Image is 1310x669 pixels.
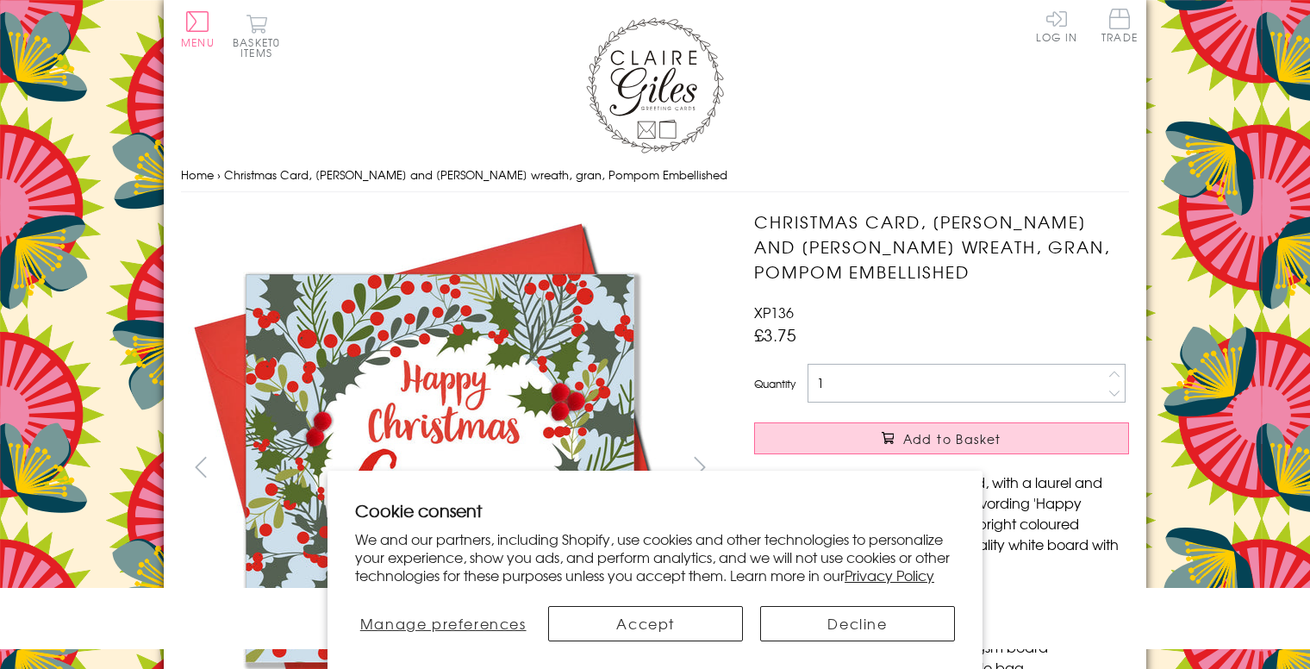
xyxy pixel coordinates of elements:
[181,11,215,47] button: Menu
[754,302,794,322] span: XP136
[754,322,796,347] span: £3.75
[586,17,724,153] img: Claire Giles Greetings Cards
[845,565,934,585] a: Privacy Policy
[360,613,527,634] span: Manage preferences
[233,14,280,58] button: Basket0 items
[1101,9,1138,46] a: Trade
[760,606,955,641] button: Decline
[181,166,214,183] a: Home
[903,430,1001,447] span: Add to Basket
[224,166,727,183] span: Christmas Card, [PERSON_NAME] and [PERSON_NAME] wreath, gran, Pompom Embellished
[217,166,221,183] span: ›
[355,606,531,641] button: Manage preferences
[181,158,1129,193] nav: breadcrumbs
[1101,9,1138,42] span: Trade
[355,498,955,522] h2: Cookie consent
[681,447,720,486] button: next
[548,606,743,641] button: Accept
[240,34,280,60] span: 0 items
[754,376,795,391] label: Quantity
[754,209,1129,284] h1: Christmas Card, [PERSON_NAME] and [PERSON_NAME] wreath, gran, Pompom Embellished
[1036,9,1077,42] a: Log In
[181,34,215,50] span: Menu
[754,422,1129,454] button: Add to Basket
[355,530,955,584] p: We and our partners, including Shopify, use cookies and other technologies to personalize your ex...
[181,447,220,486] button: prev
